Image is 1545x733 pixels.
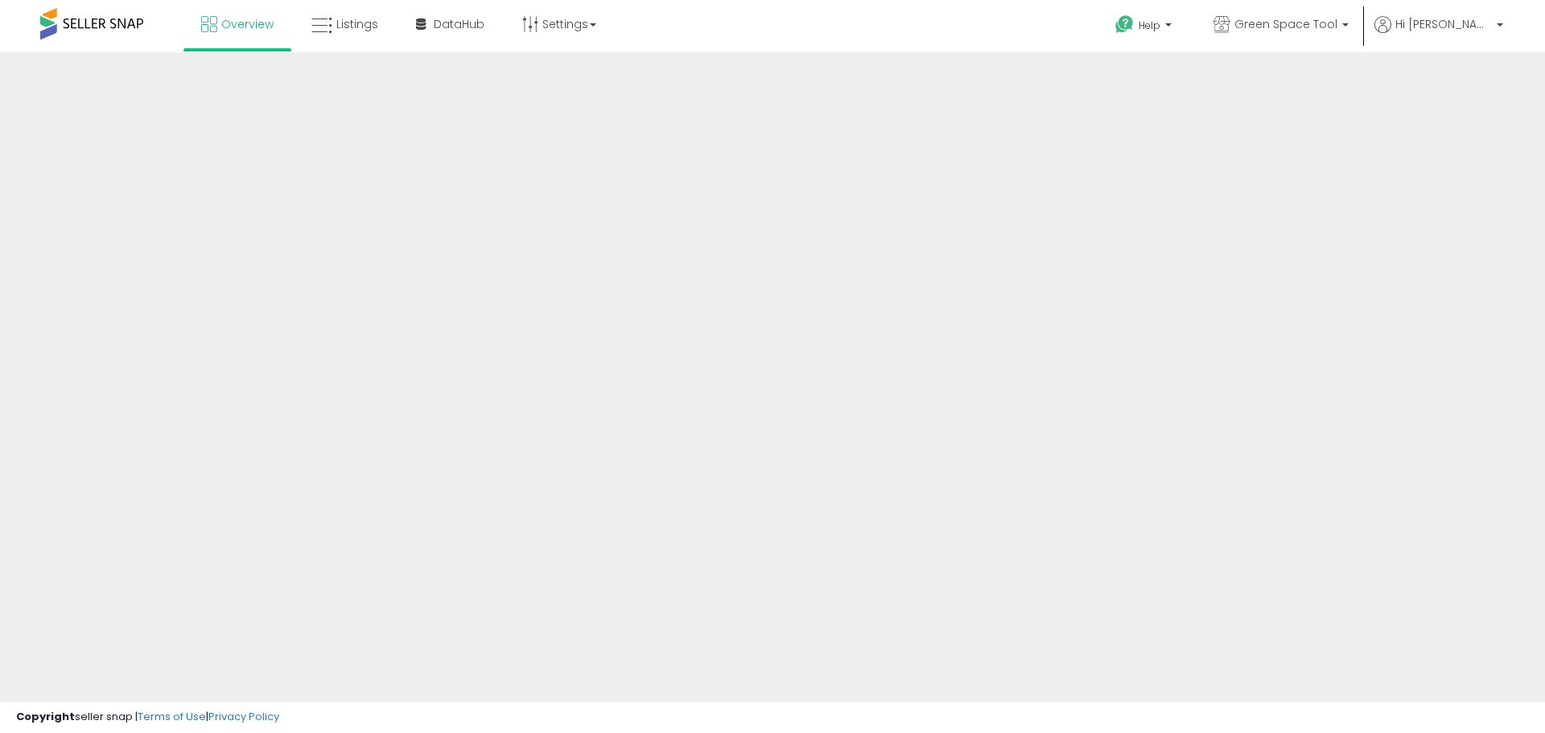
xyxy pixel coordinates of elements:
[336,16,378,32] span: Listings
[1102,2,1188,52] a: Help
[1395,16,1492,32] span: Hi [PERSON_NAME]
[1114,14,1135,35] i: Get Help
[208,709,279,724] a: Privacy Policy
[16,709,75,724] strong: Copyright
[138,709,206,724] a: Terms of Use
[1139,19,1160,32] span: Help
[221,16,274,32] span: Overview
[434,16,484,32] span: DataHub
[16,710,279,725] div: seller snap | |
[1234,16,1337,32] span: Green Space Tool
[1374,16,1503,52] a: Hi [PERSON_NAME]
